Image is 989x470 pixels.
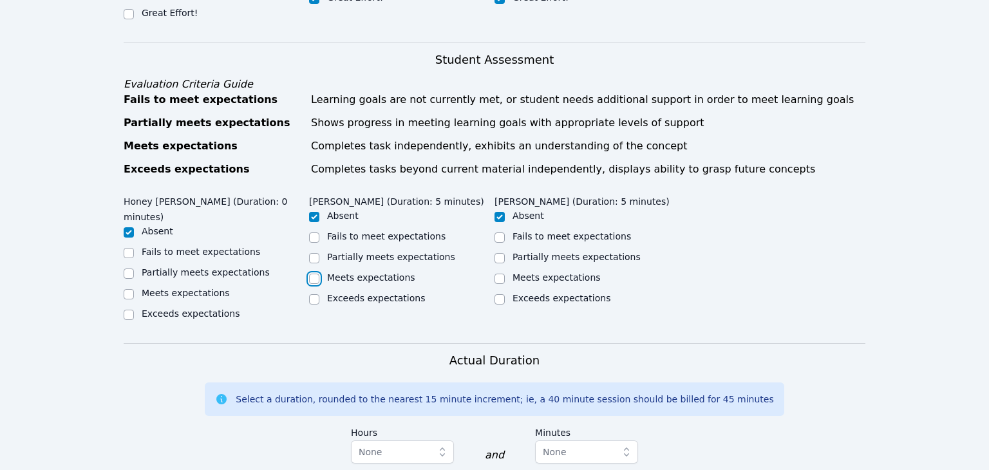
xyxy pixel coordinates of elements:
label: Absent [327,211,359,221]
button: None [351,440,454,464]
div: and [485,447,504,463]
label: Exceeds expectations [142,308,240,319]
label: Meets expectations [142,288,230,298]
label: Fails to meet expectations [142,247,260,257]
div: Select a duration, rounded to the nearest 15 minute increment; ie, a 40 minute session should be ... [236,393,773,406]
label: Exceeds expectations [327,293,425,303]
div: Meets expectations [124,138,303,154]
label: Absent [513,211,544,221]
label: Meets expectations [327,272,415,283]
label: Fails to meet expectations [513,231,631,241]
div: Fails to meet expectations [124,92,303,108]
div: Partially meets expectations [124,115,303,131]
label: Hours [351,421,454,440]
legend: [PERSON_NAME] (Duration: 5 minutes) [309,190,484,209]
label: Meets expectations [513,272,601,283]
div: Evaluation Criteria Guide [124,77,865,92]
span: None [359,447,382,457]
label: Partially meets expectations [142,267,270,277]
div: Completes task independently, exhibits an understanding of the concept [311,138,865,154]
label: Minutes [535,421,638,440]
div: Exceeds expectations [124,162,303,177]
legend: [PERSON_NAME] (Duration: 5 minutes) [494,190,670,209]
div: Shows progress in meeting learning goals with appropriate levels of support [311,115,865,131]
button: None [535,440,638,464]
label: Partially meets expectations [513,252,641,262]
span: None [543,447,567,457]
div: Learning goals are not currently met, or student needs additional support in order to meet learni... [311,92,865,108]
label: Fails to meet expectations [327,231,446,241]
h3: Student Assessment [124,51,865,69]
label: Great Effort! [142,8,198,18]
legend: Honey [PERSON_NAME] (Duration: 0 minutes) [124,190,309,225]
label: Absent [142,226,173,236]
div: Completes tasks beyond current material independently, displays ability to grasp future concepts [311,162,865,177]
label: Partially meets expectations [327,252,455,262]
h3: Actual Duration [449,352,540,370]
label: Exceeds expectations [513,293,610,303]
